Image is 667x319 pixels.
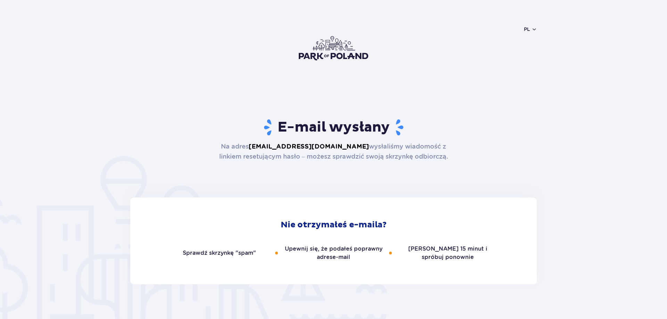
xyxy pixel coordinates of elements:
[397,245,498,261] div: [PERSON_NAME] 15 minut i spróbuj ponownie
[169,249,270,257] div: Sprawdź skrzynkę "spam"
[278,119,390,136] div: E-mail wysłany
[169,220,498,230] div: Nie otrzymałeś e-maila?
[332,254,350,260] nobr: e-mail
[524,26,537,33] button: pl
[299,36,368,60] img: Park of Poland logo
[283,245,384,261] div: Upewnij się, że podałeś poprawny adres
[218,142,449,161] div: Na adres wysłaliśmy wiadomość z linkiem resetującym hasło – możesz sprawdzić swoją skrzynkę odbio...
[249,144,369,150] span: [EMAIL_ADDRESS][DOMAIN_NAME]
